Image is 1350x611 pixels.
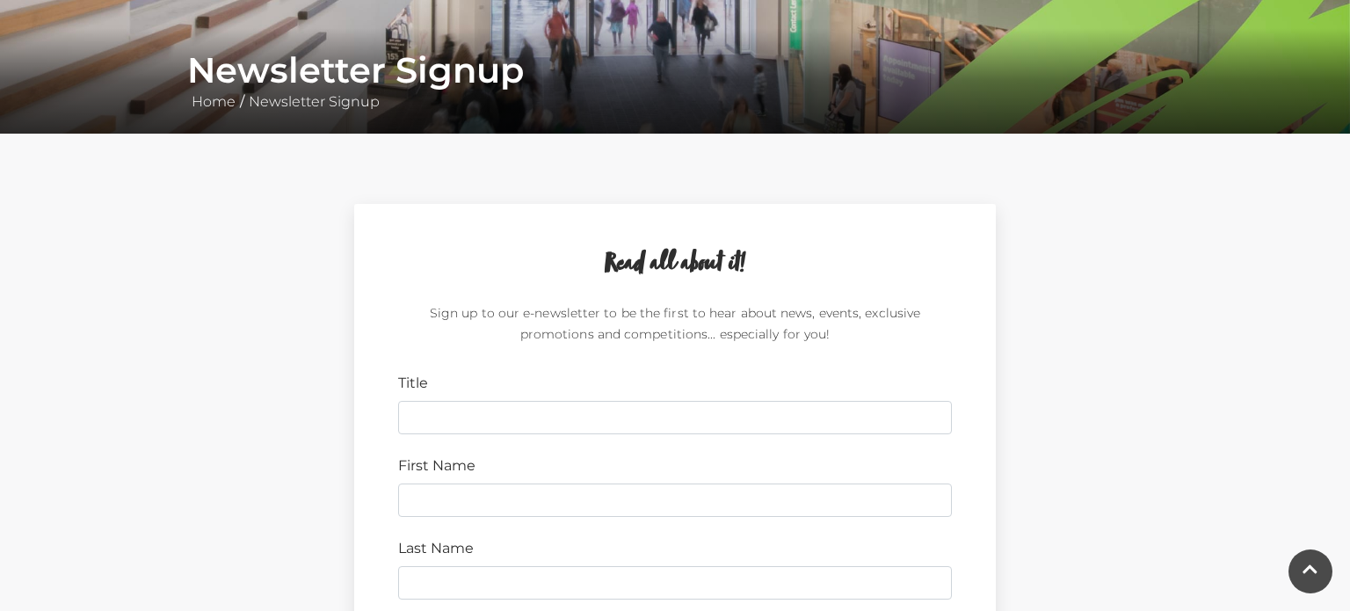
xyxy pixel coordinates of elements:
[174,49,1176,113] div: /
[398,302,952,352] p: Sign up to our e-newsletter to be the first to hear about news, events, exclusive promotions and ...
[398,455,475,476] label: First Name
[244,93,384,110] a: Newsletter Signup
[187,49,1163,91] h1: Newsletter Signup
[187,93,240,110] a: Home
[398,373,428,394] label: Title
[398,538,474,559] label: Last Name
[398,248,952,281] h2: Read all about it!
